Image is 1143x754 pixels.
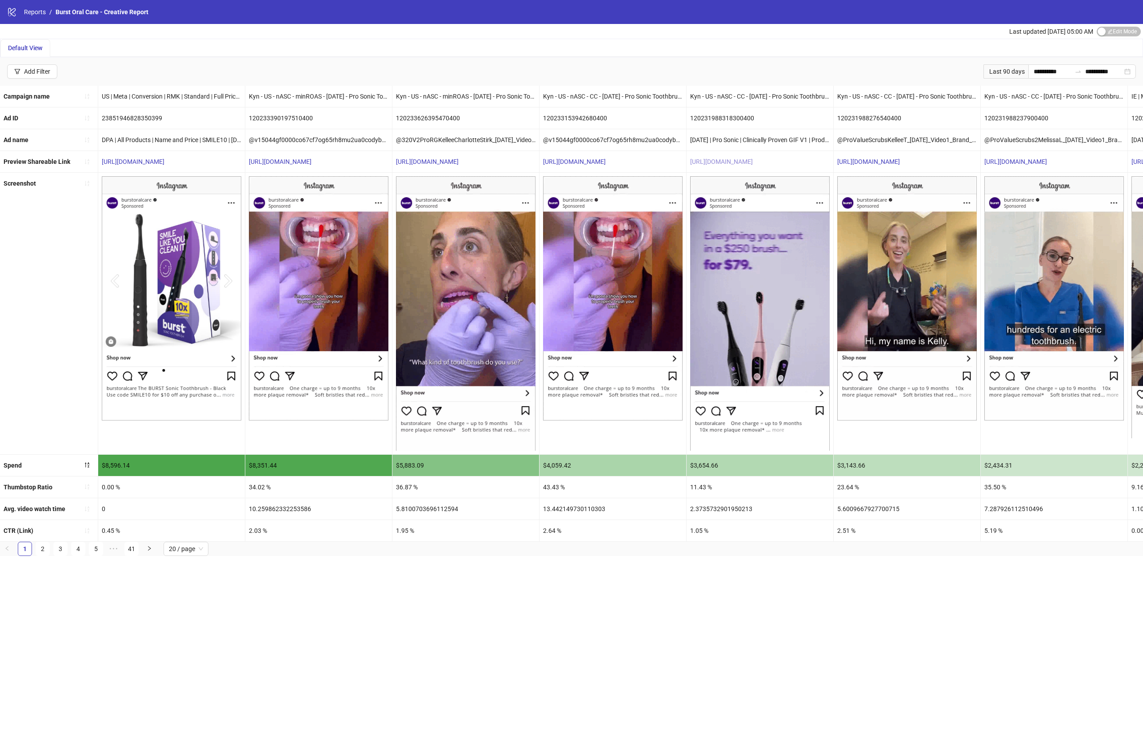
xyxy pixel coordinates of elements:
[834,86,980,107] div: Kyn - US - nASC - CC - [DATE] - Pro Sonic Toothbrush
[834,520,980,541] div: 2.51 %
[142,542,156,556] li: Next Page
[834,107,980,129] div: 120231988276540400
[22,7,48,17] a: Reports
[392,86,539,107] div: Kyn - US - nASC - minROAS - [DATE] - Pro Sonic Toothbrush
[981,520,1127,541] div: 5.19 %
[84,528,90,534] span: sort-ascending
[834,476,980,498] div: 23.64 %
[981,498,1127,520] div: 7.287926112510496
[54,542,67,556] a: 3
[540,498,686,520] div: 13.442149730110303
[245,107,392,129] div: 120233390197510400
[4,484,52,491] b: Thumbstop Ratio
[4,158,70,165] b: Preview Shareable Link
[84,462,90,468] span: sort-descending
[124,542,139,556] li: 41
[981,107,1127,129] div: 120231988237900400
[540,455,686,476] div: $4,059.42
[984,158,1047,165] a: [URL][DOMAIN_NAME]
[1075,68,1082,75] span: swap-right
[98,129,245,151] div: DPA | All Products | Name and Price | SMILE10 | [DATE] - Copy
[983,64,1028,79] div: Last 90 days
[249,158,312,165] a: [URL][DOMAIN_NAME]
[392,129,539,151] div: @320V2ProRGKelleeCharlotteStirk_[DATE]_Video1_Brand_Testimonial_ProSonicToothBrush_BurstOralCare_...
[84,137,90,143] span: sort-ascending
[7,64,57,79] button: Add Filter
[543,176,683,421] img: Screenshot 120233153942680400
[690,158,753,165] a: [URL][DOMAIN_NAME]
[98,476,245,498] div: 0.00 %
[147,546,152,551] span: right
[1075,68,1082,75] span: to
[24,68,50,75] div: Add Filter
[392,107,539,129] div: 120233626395470400
[981,455,1127,476] div: $2,434.31
[4,505,65,512] b: Avg. video watch time
[687,520,833,541] div: 1.05 %
[540,107,686,129] div: 120233153942680400
[84,484,90,490] span: sort-ascending
[396,158,459,165] a: [URL][DOMAIN_NAME]
[245,129,392,151] div: @v15044gf0000co67cf7og65rh8mu2ua0codybarr_[DATE]_Video1_Brand_Tstimonial_ProSonicToothBrush_Burst...
[984,176,1124,421] img: Screenshot 120231988237900400
[49,7,52,17] li: /
[245,498,392,520] div: 10.259862332253586
[834,498,980,520] div: 5.6009667927700715
[4,93,50,100] b: Campaign name
[8,44,43,52] span: Default View
[687,86,833,107] div: Kyn - US - nASC - CC - [DATE] - Pro Sonic Toothbrush
[392,476,539,498] div: 36.87 %
[107,542,121,556] li: Next 5 Pages
[392,520,539,541] div: 1.95 %
[98,498,245,520] div: 0
[392,455,539,476] div: $5,883.09
[396,176,536,450] img: Screenshot 120233626395470400
[245,86,392,107] div: Kyn - US - nASC - minROAS - [DATE] - Pro Sonic Toothbrush
[540,129,686,151] div: @v15044gf0000co67cf7og65rh8mu2ua0codybarr_[DATE]_Video1_Brand_Tstimonial_ProSonicToothBrush_Burst...
[4,136,28,143] b: Ad name
[53,542,68,556] li: 3
[837,158,900,165] a: [URL][DOMAIN_NAME]
[107,542,121,556] span: •••
[89,542,103,556] li: 5
[36,542,49,556] a: 2
[687,476,833,498] div: 11.43 %
[72,542,85,556] a: 4
[540,520,686,541] div: 2.64 %
[690,176,830,450] img: Screenshot 120231988318300400
[71,542,85,556] li: 4
[98,86,245,107] div: US | Meta | Conversion | RMK | Standard | Full Price | All Products | Catalog
[102,158,164,165] a: [URL][DOMAIN_NAME]
[981,129,1127,151] div: @ProValueScrubs2MelissaL_[DATE]_Video1_Brand_Review_ProSonicToothbrush_BurstOralCare__iter0
[89,542,103,556] a: 5
[245,520,392,541] div: 2.03 %
[102,176,241,421] img: Screenshot 23851946828350399
[18,542,32,556] a: 1
[687,498,833,520] div: 2.3735732901950213
[540,476,686,498] div: 43.43 %
[981,86,1127,107] div: Kyn - US - nASC - CC - [DATE] - Pro Sonic Toothbrush
[1009,28,1093,35] span: Last updated [DATE] 05:00 AM
[687,455,833,476] div: $3,654.66
[392,498,539,520] div: 5.8100703696112594
[84,180,90,187] span: sort-ascending
[540,86,686,107] div: Kyn - US - nASC - CC - [DATE] - Pro Sonic Toothbrush
[834,455,980,476] div: $3,143.66
[543,158,606,165] a: [URL][DOMAIN_NAME]
[4,180,36,187] b: Screenshot
[84,506,90,512] span: sort-ascending
[4,462,22,469] b: Spend
[84,115,90,121] span: sort-ascending
[687,107,833,129] div: 120231988318300400
[249,176,388,421] img: Screenshot 120233390197510400
[14,68,20,75] span: filter
[98,520,245,541] div: 0.45 %
[18,542,32,556] li: 1
[245,476,392,498] div: 34.02 %
[4,527,33,534] b: CTR (Link)
[169,542,203,556] span: 20 / page
[981,476,1127,498] div: 35.50 %
[4,546,10,551] span: left
[84,93,90,99] span: sort-ascending
[245,455,392,476] div: $8,351.44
